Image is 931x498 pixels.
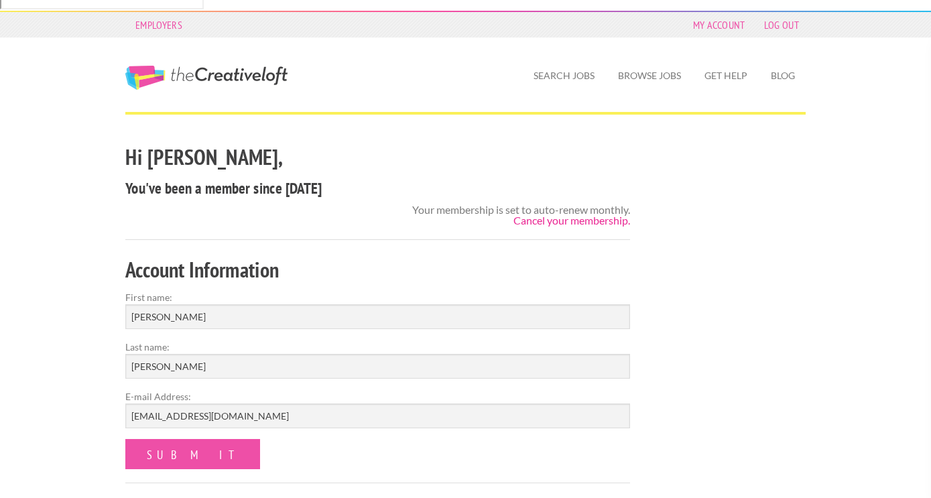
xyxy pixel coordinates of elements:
a: My Account [686,15,752,34]
div: Your membership is set to auto-renew monthly. [412,204,630,226]
a: Get Help [694,60,758,91]
a: Log Out [757,15,806,34]
a: Search Jobs [523,60,605,91]
h4: You've been a member since [DATE] [125,178,630,199]
a: The Creative Loft [125,66,288,90]
a: Browse Jobs [607,60,692,91]
h2: Hi [PERSON_NAME], [125,142,630,172]
label: E-mail Address: [125,389,630,403]
a: Cancel your membership. [513,214,630,227]
label: Last name: [125,340,630,354]
a: Employers [129,15,189,34]
input: Submit [125,439,260,469]
h2: Account Information [125,255,630,285]
label: First name: [125,290,630,304]
a: Blog [760,60,806,91]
